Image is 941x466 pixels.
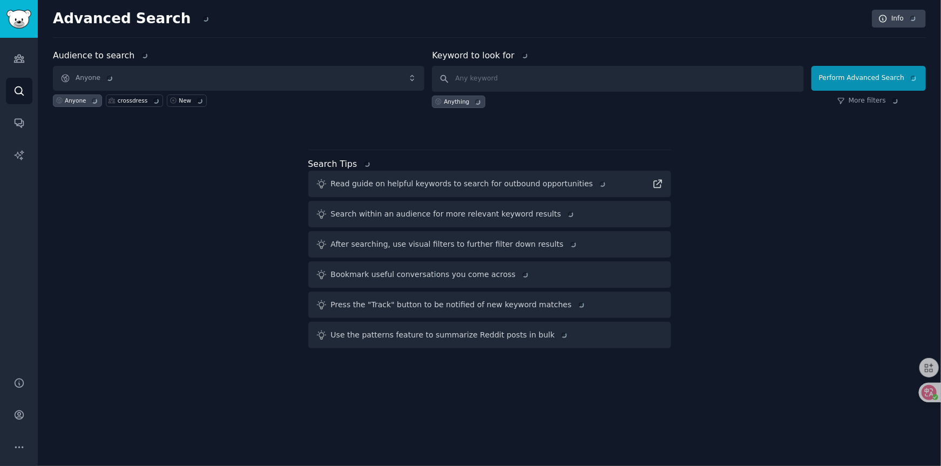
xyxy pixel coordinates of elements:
div: Use the patterns feature to summarize Reddit posts in bulk [331,329,570,341]
img: GummySearch logo [6,10,31,29]
label: Keyword to look for [432,50,530,60]
div: Press the "Track" button to be notified of new keyword matches [331,299,586,310]
div: Bookmark useful conversations you come across [331,269,530,280]
a: New [167,94,207,107]
div: crossdress [118,97,161,104]
div: After searching, use visual filters to further filter down results [331,239,578,250]
a: More filters [837,96,900,106]
div: Anyone [65,97,99,104]
button: Anyone [53,66,424,91]
label: Audience to search [53,50,150,60]
div: Read guide on helpful keywords to search for outbound opportunities [331,178,608,190]
input: Any keyword [432,66,803,92]
button: Perform Advanced Search [811,66,926,91]
label: Search Tips [308,159,373,169]
a: Info [872,10,926,28]
div: Anything [444,98,483,105]
div: Search within an audience for more relevant keyword results [331,208,576,220]
div: New [179,97,205,104]
h2: Advanced Search [53,10,866,28]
